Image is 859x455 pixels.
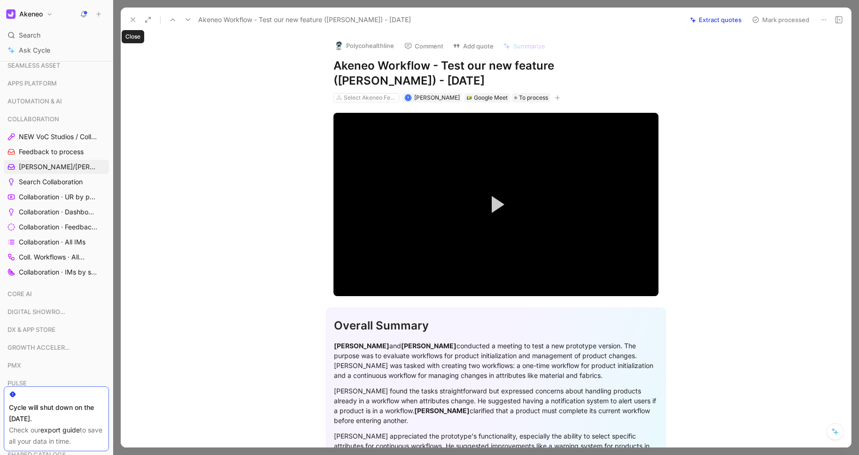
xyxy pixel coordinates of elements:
[19,207,96,217] span: Collaboration · Dashboard
[344,93,396,102] div: Select Akeneo Features
[4,8,55,21] button: AkeneoAkeneo
[8,289,32,298] span: CORE AI
[4,322,109,337] div: DX & APP STORE
[333,58,658,88] h1: Akeneo Workflow - Test our new feature ([PERSON_NAME]) - [DATE]
[4,112,109,279] div: COLLABORATIONNEW VoC Studios / CollaborationFeedback to process[PERSON_NAME]/[PERSON_NAME] CallsS...
[334,342,389,350] strong: [PERSON_NAME]
[449,39,498,53] button: Add quote
[4,94,109,108] div: AUTOMATION & AI
[4,145,109,159] a: Feedback to process
[4,175,109,189] a: Search Collaboration
[19,222,98,232] span: Collaboration · Feedback by source
[4,235,109,249] a: Collaboration · All IMs
[6,9,15,19] img: Akeneo
[474,93,508,102] div: Google Meet
[475,183,517,226] button: Play Video
[8,78,57,88] span: APPS PLATFORM
[4,358,109,375] div: PMX
[4,322,109,339] div: DX & APP STORE
[4,358,109,372] div: PMX
[4,76,109,93] div: APPS PLATFORM
[4,130,109,144] a: NEW VoC Studios / Collaboration
[4,190,109,204] a: Collaboration · UR by project
[8,96,62,106] span: AUTOMATION & AI
[334,386,658,425] div: [PERSON_NAME] found the tasks straightforward but expressed concerns about handling products alre...
[19,45,50,56] span: Ask Cycle
[334,41,343,50] img: logo
[19,132,98,141] span: NEW VoC Studios / Collaboration
[19,147,84,157] span: Feedback to process
[4,94,109,111] div: AUTOMATION & AI
[414,407,470,415] strong: [PERSON_NAME]
[333,113,658,296] div: Video Player
[19,252,86,262] span: Coll. Workflows · All IMs
[8,361,21,370] span: PMX
[4,287,109,301] div: CORE AI
[4,112,109,126] div: COLLABORATION
[19,192,97,202] span: Collaboration · UR by project
[499,39,549,53] button: Summarize
[19,10,43,18] h1: Akeneo
[4,287,109,304] div: CORE AI
[19,162,99,172] span: [PERSON_NAME]/[PERSON_NAME] Calls
[8,114,59,124] span: COLLABORATION
[334,341,658,380] div: and conducted a meeting to test a new prototype version. The purpose was to evaluate workflows fo...
[400,39,448,53] button: Comment
[4,43,109,57] a: Ask Cycle
[686,13,746,26] button: Extract quotes
[748,13,813,26] button: Mark processed
[4,250,109,264] a: Coll. Workflows · All IMs
[4,376,109,390] div: PULSE
[8,61,60,70] span: SEAMLESS ASSET
[4,376,109,393] div: PULSE
[4,265,109,279] a: Collaboration · IMs by status
[19,177,83,187] span: Search Collaboration
[4,58,109,75] div: SEAMLESS ASSET
[4,340,109,354] div: GROWTH ACCELERATION
[4,76,109,90] div: APPS PLATFORM
[4,305,109,319] div: DIGITAL SHOWROOM
[4,58,109,72] div: SEAMLESS ASSET
[401,342,457,350] strong: [PERSON_NAME]
[4,340,109,357] div: GROWTH ACCELERATION
[4,160,109,174] a: [PERSON_NAME]/[PERSON_NAME] Calls
[8,378,27,388] span: PULSE
[4,205,109,219] a: Collaboration · Dashboard
[19,30,40,41] span: Search
[519,93,548,102] span: To process
[19,267,97,277] span: Collaboration · IMs by status
[330,39,398,53] button: logoPolycohealthline
[19,237,85,247] span: Collaboration · All IMs
[9,424,104,447] div: Check our to save all your data in time.
[513,42,545,50] span: Summarize
[4,305,109,322] div: DIGITAL SHOWROOM
[4,28,109,42] div: Search
[40,426,80,434] a: export guide
[405,95,410,101] div: R
[8,325,55,334] span: DX & APP STORE
[4,220,109,234] a: Collaboration · Feedback by source
[512,93,550,102] div: To process
[334,317,658,334] div: Overall Summary
[122,30,144,43] div: Close
[8,307,70,316] span: DIGITAL SHOWROOM
[414,94,460,101] span: [PERSON_NAME]
[198,14,411,25] span: Akeneo Workflow - Test our new feature ([PERSON_NAME]) - [DATE]
[9,402,104,424] div: Cycle will shut down on the [DATE].
[8,343,72,352] span: GROWTH ACCELERATION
